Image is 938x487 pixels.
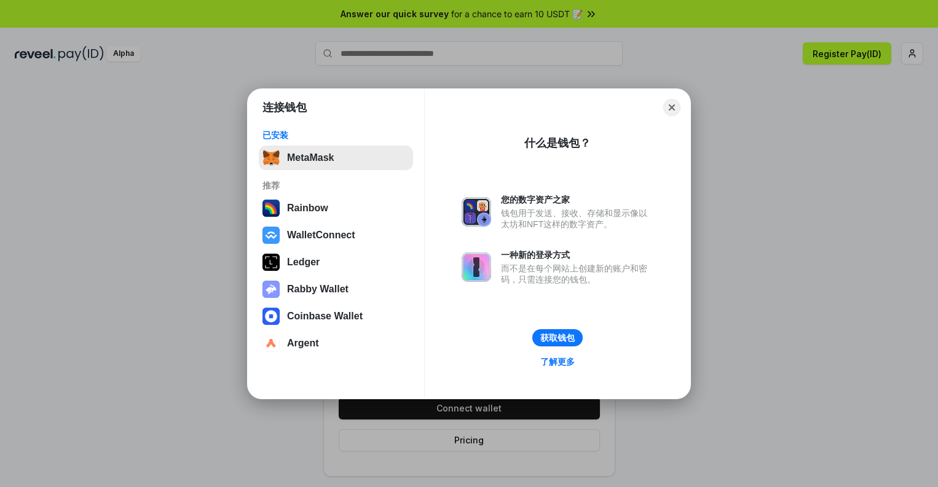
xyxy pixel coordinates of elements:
button: Coinbase Wallet [259,304,413,329]
button: Ledger [259,250,413,275]
div: 您的数字资产之家 [501,194,653,205]
div: 钱包用于发送、接收、存储和显示像以太坊和NFT这样的数字资产。 [501,208,653,230]
div: MetaMask [287,152,334,163]
img: svg+xml,%3Csvg%20xmlns%3D%22http%3A%2F%2Fwww.w3.org%2F2000%2Fsvg%22%20width%3D%2228%22%20height%3... [262,254,280,271]
button: Rainbow [259,196,413,220]
button: Argent [259,331,413,356]
img: svg+xml,%3Csvg%20width%3D%2228%22%20height%3D%2228%22%20viewBox%3D%220%200%2028%2028%22%20fill%3D... [262,335,280,352]
div: Argent [287,338,319,349]
img: svg+xml,%3Csvg%20width%3D%2228%22%20height%3D%2228%22%20viewBox%3D%220%200%2028%2028%22%20fill%3D... [262,227,280,244]
button: Rabby Wallet [259,277,413,302]
img: svg+xml,%3Csvg%20xmlns%3D%22http%3A%2F%2Fwww.w3.org%2F2000%2Fsvg%22%20fill%3D%22none%22%20viewBox... [462,197,491,227]
img: svg+xml,%3Csvg%20xmlns%3D%22http%3A%2F%2Fwww.w3.org%2F2000%2Fsvg%22%20fill%3D%22none%22%20viewBox... [262,281,280,298]
img: svg+xml,%3Csvg%20width%3D%2228%22%20height%3D%2228%22%20viewBox%3D%220%200%2028%2028%22%20fill%3D... [262,308,280,325]
a: 了解更多 [533,354,582,370]
div: 一种新的登录方式 [501,249,653,260]
button: Close [663,99,680,116]
div: 获取钱包 [540,332,575,343]
div: 推荐 [262,180,409,191]
div: WalletConnect [287,230,355,241]
img: svg+xml,%3Csvg%20width%3D%22120%22%20height%3D%22120%22%20viewBox%3D%220%200%20120%20120%22%20fil... [262,200,280,217]
img: svg+xml,%3Csvg%20xmlns%3D%22http%3A%2F%2Fwww.w3.org%2F2000%2Fsvg%22%20fill%3D%22none%22%20viewBox... [462,252,491,282]
button: 获取钱包 [532,329,583,346]
div: 而不是在每个网站上创建新的账户和密码，只需连接您的钱包。 [501,263,653,285]
div: 什么是钱包？ [524,136,591,150]
div: Rainbow [287,203,328,214]
div: Ledger [287,257,320,268]
div: Rabby Wallet [287,284,349,295]
img: svg+xml,%3Csvg%20fill%3D%22none%22%20height%3D%2233%22%20viewBox%3D%220%200%2035%2033%22%20width%... [262,149,280,166]
div: 了解更多 [540,356,575,367]
button: MetaMask [259,146,413,170]
button: WalletConnect [259,223,413,247]
div: Coinbase Wallet [287,311,363,322]
h1: 连接钱包 [262,100,307,115]
div: 已安装 [262,130,409,141]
